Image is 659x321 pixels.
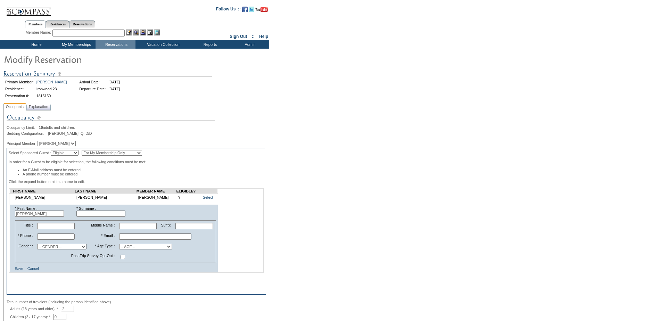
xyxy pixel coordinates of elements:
[255,9,268,13] a: Subscribe to our YouTube Channel
[203,195,213,199] a: Select
[176,194,199,201] td: Y
[137,194,176,201] td: [PERSON_NAME]
[189,40,229,49] td: Reports
[4,86,35,92] td: Residence:
[75,194,137,201] td: [PERSON_NAME]
[7,141,36,146] span: Principal Member:
[4,93,35,99] td: Reservation #:
[7,125,38,130] span: Occupancy Limit:
[75,189,137,194] td: LAST NAME
[4,79,35,85] td: Primary Member:
[7,300,266,304] div: Total number of travelers (including the person identified above)
[16,40,56,49] td: Home
[35,86,68,92] td: Ironwood 23
[10,307,61,311] span: Adults (18 years and older): *
[75,205,137,219] td: * Surname :
[7,113,215,125] img: Occupancy
[15,266,23,271] a: Save
[13,189,75,194] td: FIRST NAME
[36,80,67,84] a: [PERSON_NAME]
[216,6,241,14] td: Follow Us ::
[229,40,269,49] td: Admin
[23,168,264,172] li: An E-Mail address must be entered
[255,7,268,12] img: Subscribe to our YouTube Channel
[7,125,266,130] div: adults and children.
[46,20,69,28] a: Residences
[230,34,247,39] a: Sign Out
[3,69,212,78] img: Reservation Summary
[16,242,35,251] td: Gender :
[7,148,266,295] div: Select Sponsored Guest : In order for a Guest to be eligible for selection, the following conditi...
[140,30,146,35] img: Impersonate
[16,232,35,241] td: * Phone :
[249,9,254,13] a: Follow us on Twitter
[7,131,47,135] span: Bedding Configuration:
[39,125,43,130] span: 10
[25,20,46,28] a: Members
[89,232,116,241] td: * Email :
[252,34,255,39] span: ::
[133,30,139,35] img: View
[78,86,107,92] td: Departure Date:
[89,242,116,251] td: * Age Type :
[26,30,52,35] div: Member Name:
[13,205,75,219] td: * First Name :
[242,7,248,12] img: Become our fan on Facebook
[35,93,68,99] td: 1815150
[3,52,142,66] img: Modify Reservation
[249,7,254,12] img: Follow us on Twitter
[107,86,121,92] td: [DATE]
[154,30,160,35] img: b_calculator.gif
[27,103,50,110] span: Explanation
[23,172,264,176] li: A phone number must be entered
[159,221,173,231] td: Suffix:
[176,189,199,194] td: ELIGIBLE?
[107,79,121,85] td: [DATE]
[259,34,268,39] a: Help
[5,103,25,110] span: Occupants
[16,252,117,262] td: Post-Trip Survey Opt-Out :
[27,266,39,271] a: Cancel
[56,40,96,49] td: My Memberships
[16,221,35,231] td: Title :
[96,40,135,49] td: Reservations
[13,194,75,201] td: [PERSON_NAME]
[135,40,189,49] td: Vacation Collection
[126,30,132,35] img: b_edit.gif
[6,2,51,16] img: Compass Home
[10,315,53,319] span: Children (2 - 17 years): *
[137,189,176,194] td: MEMBER NAME
[89,221,116,231] td: Middle Name :
[48,131,92,135] span: [PERSON_NAME], Q, D/D
[147,30,153,35] img: Reservations
[242,9,248,13] a: Become our fan on Facebook
[69,20,95,28] a: Reservations
[78,79,107,85] td: Arrival Date:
